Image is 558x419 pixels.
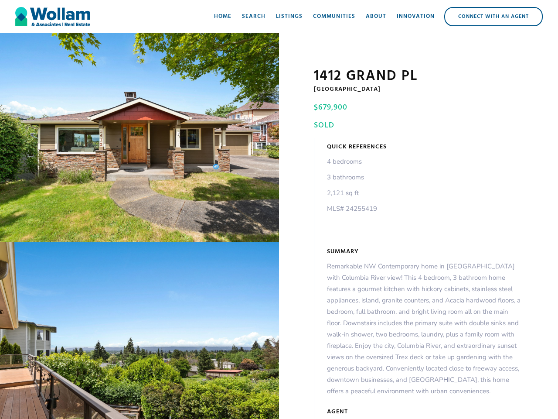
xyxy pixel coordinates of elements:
p: 4 bedrooms [327,156,377,167]
p: ‍ [327,219,377,230]
a: Connect with an Agent [444,7,543,26]
a: About [361,3,391,30]
div: Communities [313,12,355,21]
p: Remarkable NW Contemporary home in [GEOGRAPHIC_DATA] with Columbia River view! This 4 bedroom, 3 ... [327,261,523,397]
a: Listings [271,3,308,30]
h5: Summary [327,247,359,256]
a: Search [237,3,271,30]
div: Connect with an Agent [445,8,542,25]
div: Innovation [397,12,435,21]
a: home [15,3,90,30]
div: Home [214,12,231,21]
h5: [GEOGRAPHIC_DATA] [314,85,523,94]
div: About [366,12,386,21]
h5: Agent [327,408,431,416]
div: Search [242,12,265,21]
p: 3 bathrooms [327,172,377,183]
div: Listings [276,12,303,21]
h4: $679,900 [314,103,521,113]
a: Communities [308,3,361,30]
h5: Quick References [327,143,387,151]
p: MLS# 24255419 [327,203,377,214]
a: Innovation [391,3,440,30]
h6: Sold [314,122,521,130]
a: Home [209,3,237,30]
p: 2,121 sq ft [327,187,377,199]
h1: 1412 Grand Pl [314,68,523,85]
